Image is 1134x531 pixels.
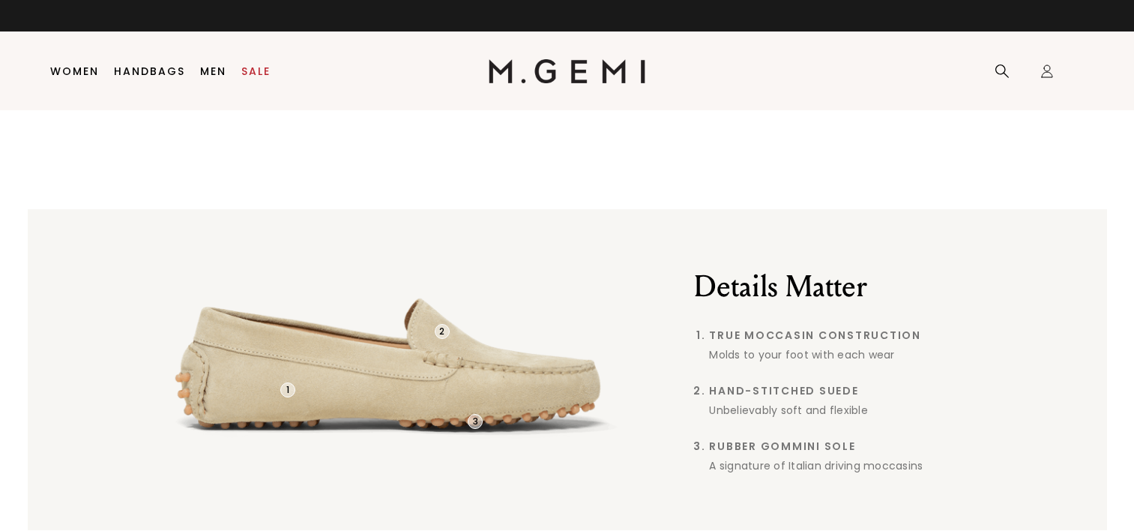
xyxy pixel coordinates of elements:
a: Women [50,65,99,77]
div: Unbelievably soft and flexible [709,403,995,418]
h2: Details Matter [694,268,995,304]
img: M.Gemi [489,59,645,83]
div: 3 [468,414,483,429]
span: True Moccasin Construction [709,329,995,341]
a: Handbags [114,65,185,77]
a: Sale [241,65,271,77]
a: Men [200,65,226,77]
div: A signature of Italian driving moccasins [709,458,995,473]
div: 1 [280,382,295,397]
div: Molds to your foot with each wear [709,347,995,362]
span: Rubber Gommini Sole [709,440,995,452]
div: 2 [435,324,450,339]
span: Hand-Stitched Suede [709,385,995,397]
